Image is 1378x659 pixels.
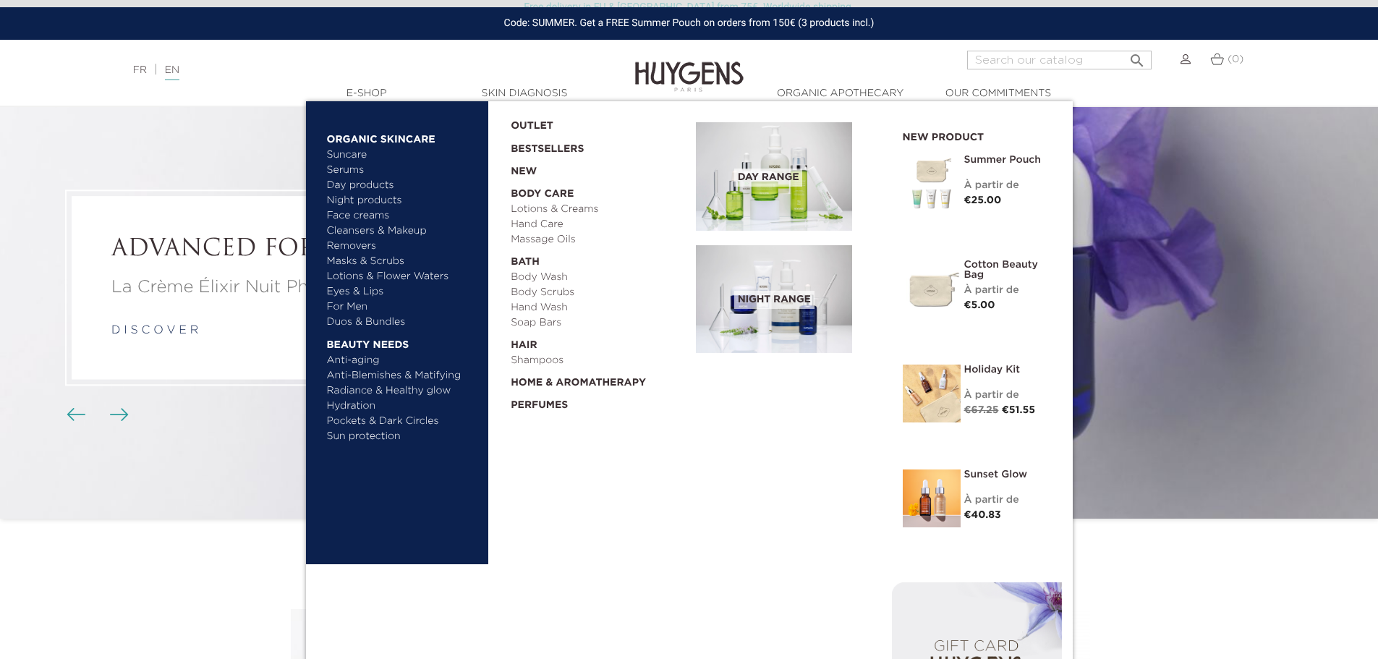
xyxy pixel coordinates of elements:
[111,326,198,337] a: d i s c o v e r
[327,399,478,414] a: Hydration
[903,155,961,213] img: Summer pouch
[964,300,995,310] span: €5.00
[327,368,478,383] a: Anti-Blemishes & Matifying
[288,571,1091,598] h2: Bestsellers
[635,38,744,94] img: Huygens
[964,469,1051,480] a: Sunset Glow
[1002,405,1035,415] span: €51.55
[327,299,478,315] a: For Men
[964,365,1051,375] a: Holiday Kit
[111,275,417,301] p: La Crème Élixir Nuit Phyto-Rétinol
[511,353,686,368] a: Shampoos
[903,365,961,422] img: Holiday kit
[327,269,478,284] a: Lotions & Flower Waters
[327,383,478,399] a: Radiance & Healthy glow
[696,122,852,231] img: routine_jour_banner.jpg
[511,368,686,391] a: Home & Aromatherapy
[511,331,686,353] a: Hair
[511,285,686,300] a: Body Scrubs
[327,254,478,269] a: Masks & Scrubs
[72,404,119,426] div: Carousel buttons
[903,469,961,527] img: Sunset Glow
[165,65,179,80] a: EN
[926,86,1071,101] a: Our commitments
[964,260,1051,280] a: Cotton Beauty Bag
[511,270,686,285] a: Body Wash
[964,493,1051,508] div: À partir de
[511,179,686,202] a: Body Care
[133,65,147,75] a: FR
[964,510,1001,520] span: €40.83
[964,178,1051,193] div: À partir de
[964,195,1002,205] span: €25.00
[696,245,881,354] a: Night Range
[511,315,686,331] a: Soap Bars
[964,405,999,415] span: €67.25
[1124,46,1150,66] button: 
[327,163,478,178] a: Serums
[964,388,1051,403] div: À partir de
[734,291,815,309] span: Night Range
[734,169,803,187] span: Day Range
[1228,54,1243,64] span: (0)
[452,86,597,101] a: Skin Diagnosis
[327,353,478,368] a: Anti-aging
[327,284,478,299] a: Eyes & Lips
[511,300,686,315] a: Hand Wash
[696,245,852,354] img: routine_nuit_banner.jpg
[111,236,417,263] h2: ADVANCED FORMULA
[327,124,478,148] a: Organic Skincare
[327,178,478,193] a: Day products
[294,86,439,101] a: E-Shop
[126,61,563,79] div: |
[327,148,478,163] a: Suncare
[903,260,961,318] img: Cotton Beauty Bag
[511,202,686,217] a: Lotions & Creams
[1128,48,1146,65] i: 
[964,155,1051,165] a: Summer pouch
[327,414,478,429] a: Pockets & Dark Circles
[327,330,478,353] a: Beauty needs
[511,111,673,134] a: OUTLET
[327,315,478,330] a: Duos & Bundles
[511,157,686,179] a: New
[511,134,673,157] a: Bestsellers
[768,86,913,101] a: Organic Apothecary
[511,232,686,247] a: Massage Oils
[903,127,1051,144] h2: New product
[511,391,686,413] a: Perfumes
[327,224,478,254] a: Cleansers & Makeup Removers
[511,217,686,232] a: Hand Care
[964,283,1051,298] div: À partir de
[327,208,478,224] a: Face creams
[967,51,1152,69] input: Search
[511,247,686,270] a: Bath
[327,193,465,208] a: Night products
[327,429,478,444] a: Sun protection
[696,122,881,231] a: Day Range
